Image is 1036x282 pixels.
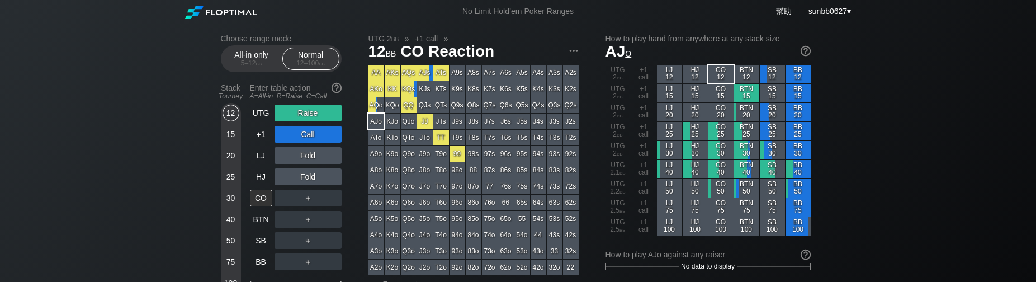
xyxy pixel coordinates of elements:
div: 75s [514,178,530,194]
div: KJo [385,114,400,129]
div: Q2s [563,97,579,113]
div: J7s [482,114,498,129]
span: » [399,34,415,43]
div: CO 15 [708,84,734,102]
div: T3s [547,130,562,145]
div: A7o [368,178,384,194]
div: J3o [417,243,433,259]
div: A8s [466,65,481,81]
div: AQs [401,65,417,81]
div: A2o [368,260,384,275]
div: UTG 2 [605,141,631,159]
div: K6s [498,81,514,97]
div: 65s [514,195,530,210]
div: J6s [498,114,514,129]
div: SB 12 [760,65,785,83]
div: HJ 75 [683,198,708,217]
div: HJ 15 [683,84,708,102]
div: CO 40 [708,160,734,178]
div: T8s [466,130,481,145]
div: K7s [482,81,498,97]
div: BB 75 [786,198,811,217]
div: AA [368,65,384,81]
a: 幫助 [776,7,792,16]
div: CO 50 [708,179,734,198]
div: 53s [547,211,562,227]
div: Q6s [498,97,514,113]
div: ATo [368,130,384,145]
div: 97o [450,178,465,194]
div: SB 50 [760,179,785,198]
div: ＋ [275,253,342,270]
div: Q8s [466,97,481,113]
div: 95o [450,211,465,227]
div: SB 20 [760,103,785,121]
div: 43o [531,243,546,259]
div: +1 call [631,103,656,121]
div: 86s [498,162,514,178]
div: T5s [514,130,530,145]
div: Q8o [401,162,417,178]
div: 95s [514,146,530,162]
div: T7o [433,178,449,194]
div: UTG 2 [605,122,631,140]
span: bb [617,130,623,138]
div: +1 call [631,160,656,178]
div: HJ 50 [683,179,708,198]
div: 76s [498,178,514,194]
div: A3o [368,243,384,259]
div: J3s [547,114,562,129]
div: 12 [223,105,239,121]
div: ＋ [275,232,342,249]
div: HJ 25 [683,122,708,140]
div: 65o [498,211,514,227]
div: 83s [547,162,562,178]
div: 66 [498,195,514,210]
div: A4o [368,227,384,243]
div: 76o [482,195,498,210]
div: LJ 75 [657,198,682,217]
div: J9o [417,146,433,162]
div: A6o [368,195,384,210]
div: 33 [547,243,562,259]
div: BTN [250,211,272,228]
div: ＋ [275,190,342,206]
span: CO Reaction [399,43,496,62]
div: 74s [531,178,546,194]
div: 63o [498,243,514,259]
div: +1 [250,126,272,143]
div: Q4o [401,227,417,243]
img: ellipsis.fd386fe8.svg [567,45,580,57]
div: BB 25 [786,122,811,140]
span: bb [617,92,623,100]
div: 54s [531,211,546,227]
div: Q9s [450,97,465,113]
div: LJ 12 [657,65,682,83]
div: K3o [385,243,400,259]
span: o [625,46,631,59]
div: T8o [433,162,449,178]
div: JTo [417,130,433,145]
div: Q4s [531,97,546,113]
div: K9o [385,146,400,162]
div: A5o [368,211,384,227]
div: AKo [368,81,384,97]
div: AJo [368,114,384,129]
div: 93s [547,146,562,162]
div: K4o [385,227,400,243]
div: K8o [385,162,400,178]
div: 55 [514,211,530,227]
div: K2s [563,81,579,97]
div: J6o [417,195,433,210]
div: +1 call [631,122,656,140]
div: ▾ [806,5,853,17]
div: Tourney [216,92,245,100]
div: All-in only [226,48,277,69]
div: 86o [466,195,481,210]
div: K2o [385,260,400,275]
div: A=All-in R=Raise C=Call [250,92,342,100]
div: A3s [547,65,562,81]
div: UTG 2 [605,65,631,83]
div: 96o [450,195,465,210]
div: How to play AJo against any raiser [605,250,811,259]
